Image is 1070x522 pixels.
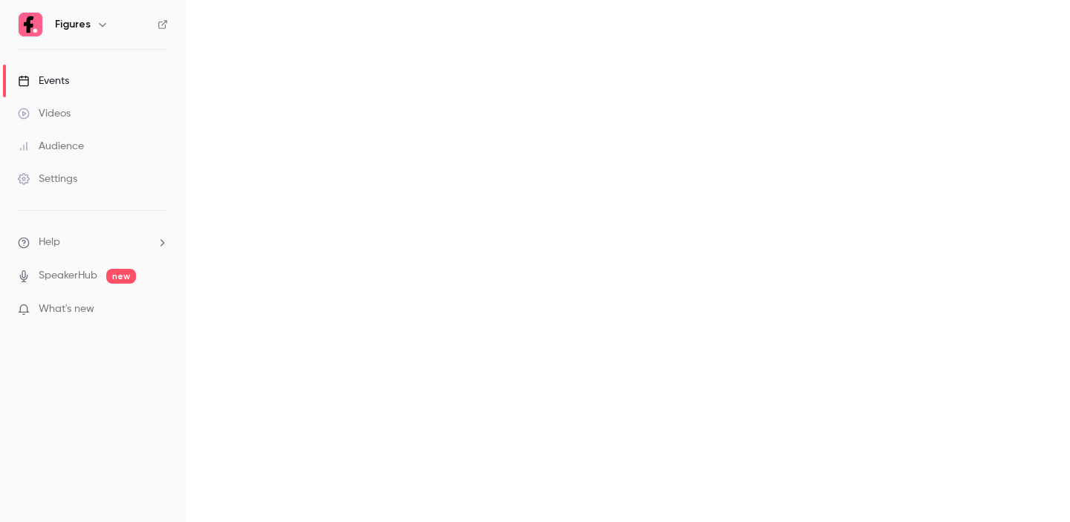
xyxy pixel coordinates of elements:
[18,139,84,154] div: Audience
[39,268,97,284] a: SpeakerHub
[18,172,77,186] div: Settings
[55,17,91,32] h6: Figures
[39,235,60,250] span: Help
[18,106,71,121] div: Videos
[18,74,69,88] div: Events
[19,13,42,36] img: Figures
[18,235,168,250] li: help-dropdown-opener
[39,301,94,317] span: What's new
[106,269,136,284] span: new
